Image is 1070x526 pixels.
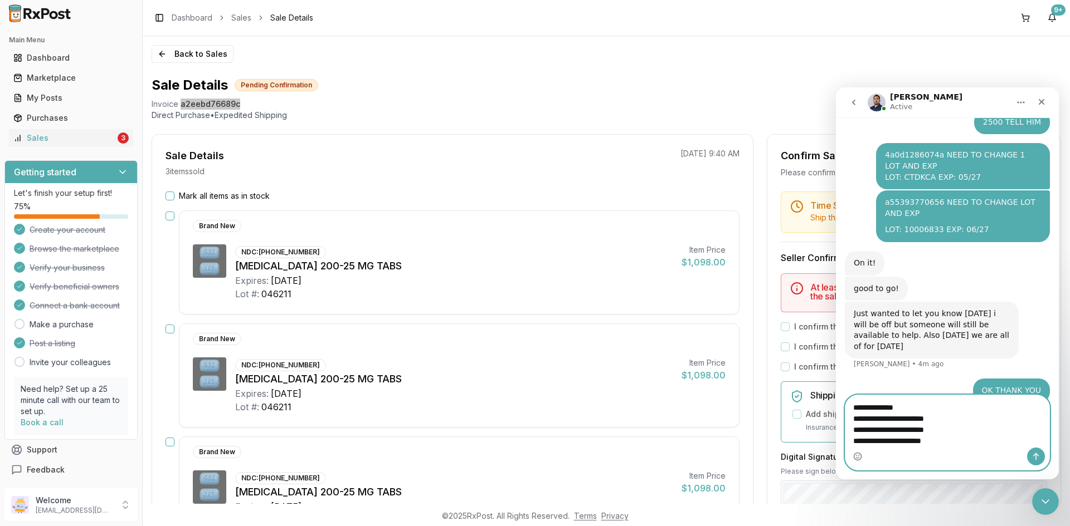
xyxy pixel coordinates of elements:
a: Dashboard [9,48,133,68]
button: Purchases [4,109,138,127]
p: Let's finish your setup first! [14,188,128,199]
div: Pending Confirmation [235,79,318,91]
div: Brand New [193,220,241,232]
div: [MEDICAL_DATA] 200-25 MG TABS [235,371,673,387]
div: Lot #: [235,287,259,301]
div: Item Price [682,470,726,481]
div: $1,098.00 [682,255,726,269]
div: [DATE] [271,274,301,287]
a: Terms [574,511,597,520]
img: Descovy 200-25 MG TABS [193,244,226,278]
a: My Posts [9,88,133,108]
span: Sale Details [270,12,313,23]
div: Brand New [193,446,241,458]
div: NDC: [PHONE_NUMBER] [235,472,326,484]
label: Mark all items as in stock [179,190,270,201]
button: Dashboard [4,49,138,67]
a: Sales3 [9,128,133,148]
div: Lot #: [235,400,259,414]
img: Descovy 200-25 MG TABS [193,357,226,391]
div: Purchases [13,112,129,124]
h5: Shipping Insurance [810,391,1038,400]
p: Need help? Set up a 25 minute call with our team to set up. [21,384,121,417]
p: Insurance covers loss, damage, or theft during transit. [806,422,1038,433]
div: Please confirm you have all items in stock before proceeding [781,167,1047,178]
div: $1,098.00 [682,368,726,382]
a: Book a call [21,417,64,427]
a: Invite your colleagues [30,357,111,368]
div: 046211 [261,400,291,414]
div: Sales [13,132,115,144]
div: Expires: [235,500,269,513]
div: [MEDICAL_DATA] 200-25 MG TABS [235,258,673,274]
div: Expires: [235,274,269,287]
div: NDC: [PHONE_NUMBER] [235,359,326,371]
button: 9+ [1043,9,1061,27]
div: [DATE] [271,500,301,513]
a: Privacy [601,511,629,520]
a: Purchases [9,108,133,128]
div: Item Price [682,244,726,255]
span: Verify your business [30,262,105,273]
label: I confirm that the 0 selected items are in stock and ready to ship [794,321,1042,332]
span: Create your account [30,224,105,235]
iframe: Intercom live chat [836,87,1059,479]
button: Sales3 [4,129,138,147]
div: Expires: [235,387,269,400]
div: Confirm Sale [781,148,844,164]
div: [DATE] [271,387,301,400]
h3: Digital Signature [781,451,1047,463]
span: Verify beneficial owners [30,281,119,292]
button: Back to Sales [152,45,234,63]
div: 9+ [1051,4,1066,16]
span: a2eebd76689c [181,99,240,110]
span: Post a listing [30,338,75,349]
span: Connect a bank account [30,300,120,311]
div: Sale Details [166,148,224,164]
label: I confirm that all 0 selected items match the listed condition [794,341,1024,352]
p: [DATE] 9:40 AM [680,148,740,159]
p: Welcome [36,495,113,506]
a: Dashboard [172,12,212,23]
h3: Seller Confirmation [781,251,1047,264]
h1: Sale Details [152,76,228,94]
img: User avatar [11,496,29,514]
p: 3 item s sold [166,166,205,177]
span: Browse the marketplace [30,243,119,254]
img: RxPost Logo [4,4,76,22]
div: Brand New [193,333,241,345]
p: Please sign below to confirm your acceptance of this order [781,467,1047,476]
button: Support [4,440,138,460]
iframe: Intercom live chat [1032,488,1059,515]
div: Dashboard [13,52,129,63]
div: Marketplace [13,72,129,83]
h5: Time Sensitive [810,201,1038,210]
h2: Main Menu [9,36,133,45]
div: Item Price [682,357,726,368]
div: 3 [118,132,129,144]
label: I confirm that all expiration dates are correct [794,361,968,372]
